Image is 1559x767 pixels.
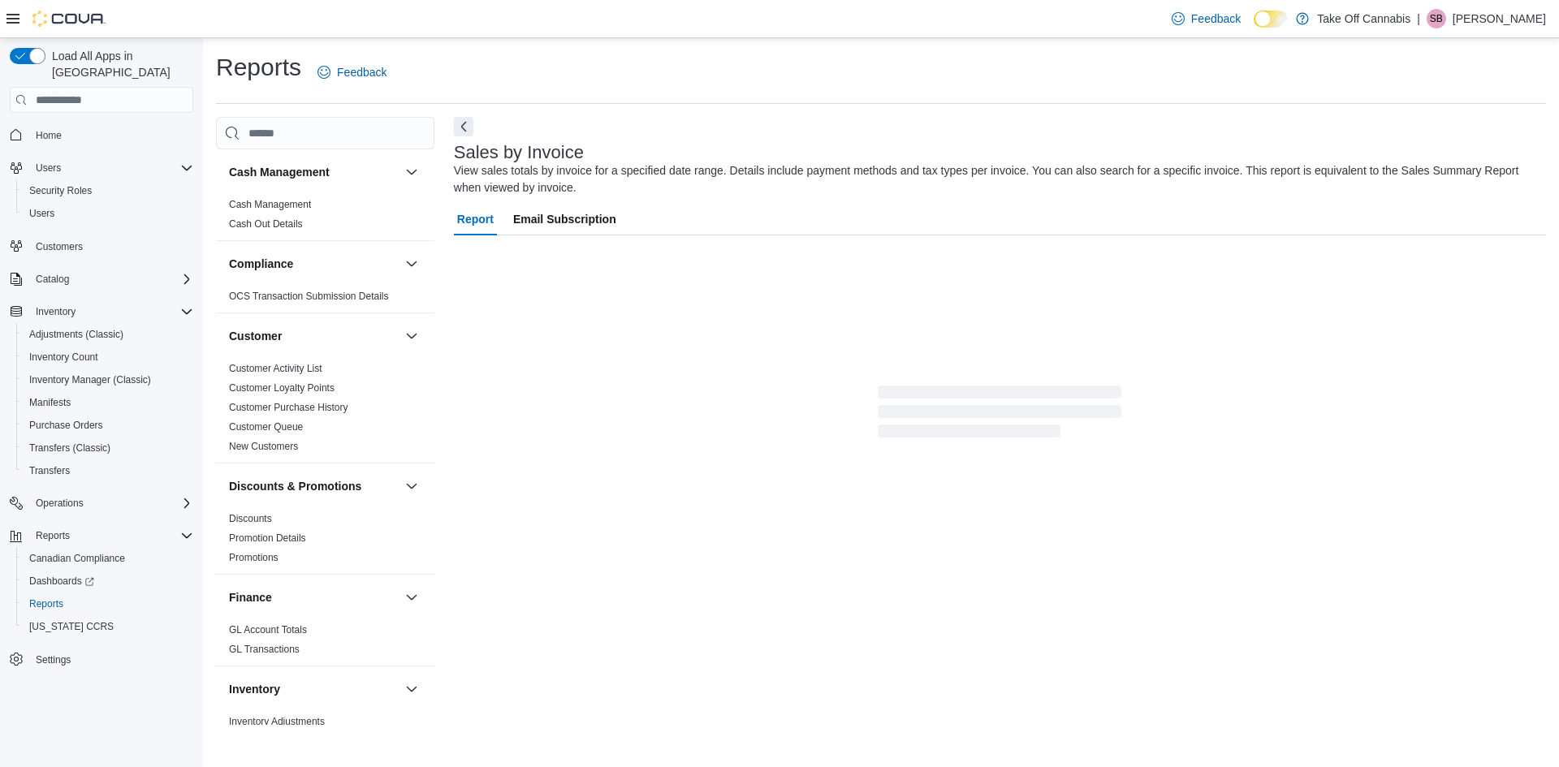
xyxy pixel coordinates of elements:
span: Security Roles [29,184,92,197]
button: Inventory Count [16,346,200,368]
span: GL Transactions [229,643,300,656]
span: Users [29,207,54,220]
span: Discounts [229,512,272,525]
a: Customers [29,237,89,256]
button: Cash Management [402,162,421,182]
button: Users [3,157,200,179]
span: Reports [23,594,193,614]
span: Catalog [36,273,69,286]
span: Promotions [229,551,279,564]
button: Customers [3,235,200,258]
a: Dashboards [16,570,200,592]
a: Customer Activity List [229,363,322,374]
a: Settings [29,650,77,670]
button: Inventory [229,681,399,697]
span: Inventory Manager (Classic) [23,370,193,390]
span: Cash Management [229,198,311,211]
button: Manifests [16,391,200,414]
span: Feedback [1191,11,1241,27]
span: Customer Queue [229,420,303,433]
span: Adjustments (Classic) [23,325,193,344]
span: Manifests [29,396,71,409]
span: Settings [36,653,71,666]
span: Inventory Manager (Classic) [29,373,151,386]
span: Home [36,129,62,142]
button: Catalog [3,268,200,291]
a: Feedback [1165,2,1247,35]
a: GL Account Totals [229,624,307,636]
button: Cash Management [229,164,399,180]
h3: Compliance [229,256,293,272]
button: Canadian Compliance [16,547,200,570]
div: Cash Management [216,195,434,240]
div: View sales totals by invoice for a specified date range. Details include payment methods and tax ... [454,162,1538,196]
a: Inventory Adjustments [229,716,325,727]
h3: Finance [229,589,272,605]
h3: Cash Management [229,164,330,180]
span: Inventory Adjustments [229,715,325,728]
input: Dark Mode [1254,11,1288,28]
span: Customers [29,236,193,256]
span: Reports [29,597,63,610]
a: Adjustments (Classic) [23,325,130,344]
a: Users [23,204,61,223]
button: Finance [402,588,421,607]
div: Compliance [216,287,434,312]
span: Dashboards [23,571,193,591]
span: Dashboards [29,575,94,588]
span: Promotion Details [229,532,306,545]
button: Reports [29,526,76,545]
img: Cova [32,11,106,27]
span: Inventory Count [29,351,98,364]
a: Promotions [229,552,279,563]
a: Manifests [23,393,77,412]
span: Operations [36,497,84,510]
span: Email Subscription [513,203,616,235]
a: Cash Out Details [229,218,303,230]
a: Customer Loyalty Points [229,382,335,394]
a: Inventory Manager (Classic) [23,370,158,390]
span: Inventory [36,305,76,318]
span: Purchase Orders [23,416,193,435]
span: Loading [878,389,1121,441]
div: Customer [216,359,434,463]
a: Promotion Details [229,532,306,544]
button: Security Roles [16,179,200,202]
span: Canadian Compliance [23,549,193,568]
span: Inventory [29,302,193,321]
span: Catalog [29,269,193,289]
span: Users [29,158,193,178]
span: Customers [36,240,83,253]
a: Security Roles [23,181,98,200]
button: Compliance [229,256,399,272]
span: GL Account Totals [229,623,307,636]
h1: Reports [216,51,301,84]
a: Cash Management [229,199,311,210]
a: Discounts [229,513,272,524]
a: OCS Transaction Submission Details [229,291,389,302]
button: Home [3,123,200,146]
span: Settings [29,649,193,670]
span: Transfers (Classic) [23,438,193,458]
span: Reports [29,526,193,545]
span: Load All Apps in [GEOGRAPHIC_DATA] [45,48,193,80]
span: Washington CCRS [23,617,193,636]
button: Transfers (Classic) [16,437,200,459]
button: Settings [3,648,200,671]
a: Transfers [23,461,76,480]
p: [PERSON_NAME] [1453,9,1546,28]
a: Dashboards [23,571,101,591]
div: Saksham Bhatia [1427,9,1446,28]
span: Security Roles [23,181,193,200]
span: Adjustments (Classic) [29,328,123,341]
div: Finance [216,620,434,666]
span: Feedback [337,64,387,80]
button: Catalog [29,269,76,289]
span: Manifests [23,393,193,412]
button: Operations [3,492,200,515]
div: Discounts & Promotions [216,509,434,574]
button: Transfers [16,459,200,482]
button: Users [16,202,200,225]
span: Transfers [29,464,70,477]
a: Customer Queue [229,421,303,433]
